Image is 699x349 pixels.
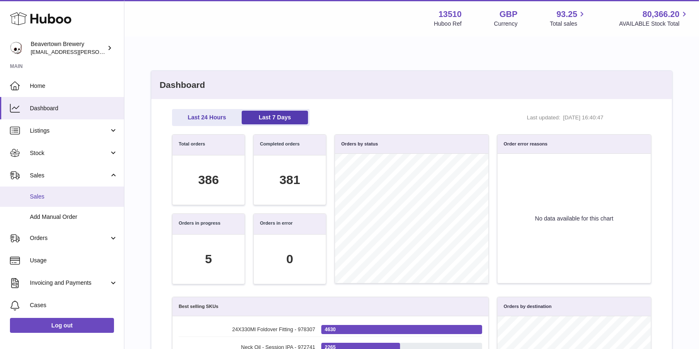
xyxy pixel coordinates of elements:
h3: Orders by status [341,141,378,147]
span: [DATE] 16:40:47 [563,114,629,121]
a: Last 24 Hours [174,111,240,124]
h3: Orders in error [260,220,293,228]
span: Home [30,82,118,90]
div: 381 [279,172,300,189]
span: Stock [30,149,109,157]
span: Invoicing and Payments [30,279,109,287]
span: Sales [30,193,118,201]
h3: Order error reasons [504,141,548,147]
span: Dashboard [30,104,118,112]
div: 5 [205,251,212,268]
span: Usage [30,257,118,264]
span: 24X330Ml Foldover Fitting - 978307 [179,326,315,333]
a: 80,366.20 AVAILABLE Stock Total [619,9,689,28]
div: Huboo Ref [434,20,462,28]
h3: Orders in progress [179,220,221,228]
span: Listings [30,127,109,135]
strong: 13510 [439,9,462,20]
span: 4630 [325,326,335,333]
span: Sales [30,172,109,179]
span: Add Manual Order [30,213,118,221]
a: Log out [10,318,114,333]
span: Last updated: [527,114,561,121]
span: 80,366.20 [643,9,680,20]
img: kit.lowe@beavertownbrewery.co.uk [10,42,22,54]
h3: Orders by destination [504,303,552,310]
h3: Total orders [179,141,205,149]
span: Total sales [550,20,587,28]
span: Orders [30,234,109,242]
h2: Dashboard [151,71,672,99]
strong: GBP [500,9,517,20]
span: [EMAIL_ADDRESS][PERSON_NAME][DOMAIN_NAME] [31,48,166,55]
h3: Best selling SKUs [179,303,218,310]
div: No data available for this chart [498,154,651,283]
span: AVAILABLE Stock Total [619,20,689,28]
div: 386 [198,172,219,189]
a: 93.25 Total sales [550,9,587,28]
span: Cases [30,301,118,309]
div: Beavertown Brewery [31,40,105,56]
span: 93.25 [556,9,577,20]
h3: Completed orders [260,141,300,149]
div: Currency [494,20,518,28]
a: Last 7 Days [242,111,308,124]
div: 0 [286,251,294,268]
